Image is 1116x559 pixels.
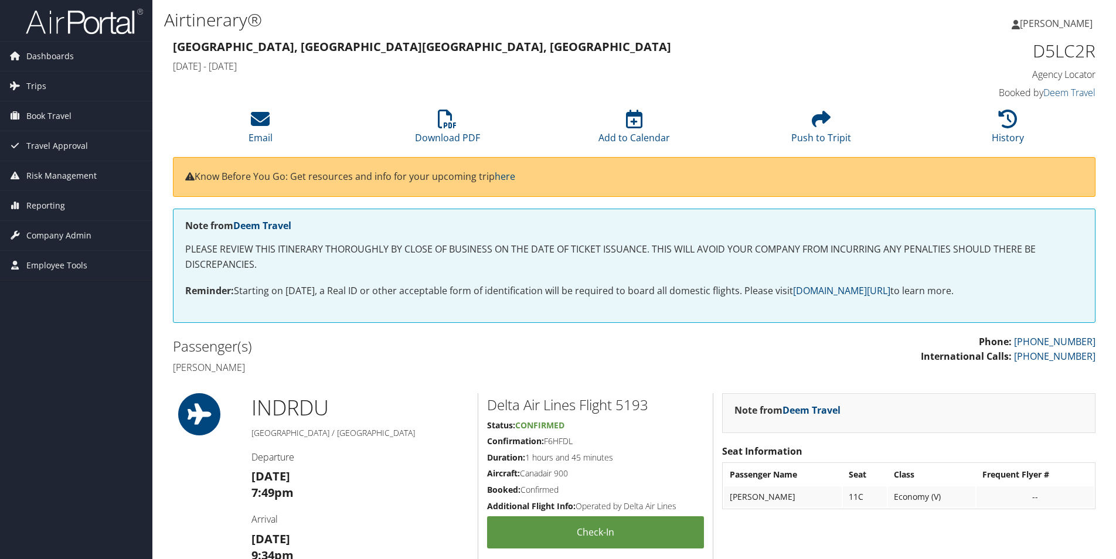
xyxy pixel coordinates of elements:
[724,486,842,507] td: [PERSON_NAME]
[251,468,290,484] strong: [DATE]
[878,86,1095,99] h4: Booked by
[173,60,860,73] h4: [DATE] - [DATE]
[1020,17,1093,30] span: [PERSON_NAME]
[487,452,704,463] h5: 1 hours and 45 minutes
[251,451,469,463] h4: Departure
[791,116,851,144] a: Push to Tripit
[982,492,1088,502] div: --
[26,251,87,280] span: Employee Tools
[487,484,704,496] h5: Confirmed
[793,284,890,297] a: [DOMAIN_NAME][URL]
[251,485,294,500] strong: 7:49pm
[164,8,791,32] h1: Airtinerary®
[1014,335,1095,348] a: [PHONE_NUMBER]
[251,393,469,422] h1: IND RDU
[487,435,544,446] strong: Confirmation:
[185,284,1083,299] p: Starting on [DATE], a Real ID or other acceptable form of identification will be required to boar...
[888,464,975,485] th: Class
[251,531,290,547] strong: [DATE]
[878,39,1095,63] h1: D5LC2R
[26,161,97,190] span: Risk Management
[26,71,46,101] span: Trips
[251,427,469,439] h5: [GEOGRAPHIC_DATA] / [GEOGRAPHIC_DATA]
[26,42,74,71] span: Dashboards
[185,219,291,232] strong: Note from
[173,39,671,54] strong: [GEOGRAPHIC_DATA], [GEOGRAPHIC_DATA] [GEOGRAPHIC_DATA], [GEOGRAPHIC_DATA]
[415,116,480,144] a: Download PDF
[487,468,704,479] h5: Canadair 900
[173,361,625,374] h4: [PERSON_NAME]
[173,336,625,356] h2: Passenger(s)
[1012,6,1104,41] a: [PERSON_NAME]
[26,101,72,131] span: Book Travel
[782,404,841,417] a: Deem Travel
[598,116,670,144] a: Add to Calendar
[487,500,576,512] strong: Additional Flight Info:
[921,350,1012,363] strong: International Calls:
[976,464,1094,485] th: Frequent Flyer #
[487,484,520,495] strong: Booked:
[495,170,515,183] a: here
[515,420,564,431] span: Confirmed
[487,516,704,548] a: Check-in
[1014,350,1095,363] a: [PHONE_NUMBER]
[722,445,802,458] strong: Seat Information
[734,404,841,417] strong: Note from
[26,191,65,220] span: Reporting
[843,464,887,485] th: Seat
[185,169,1083,185] p: Know Before You Go: Get resources and info for your upcoming trip
[878,68,1095,81] h4: Agency Locator
[26,131,88,161] span: Travel Approval
[487,420,515,431] strong: Status:
[185,284,234,297] strong: Reminder:
[26,8,143,35] img: airportal-logo.png
[487,435,704,447] h5: F6HFDL
[487,468,520,479] strong: Aircraft:
[233,219,291,232] a: Deem Travel
[843,486,887,507] td: 11C
[487,395,704,415] h2: Delta Air Lines Flight 5193
[888,486,975,507] td: Economy (V)
[724,464,842,485] th: Passenger Name
[249,116,273,144] a: Email
[487,500,704,512] h5: Operated by Delta Air Lines
[1043,86,1095,99] a: Deem Travel
[26,221,91,250] span: Company Admin
[992,116,1024,144] a: History
[979,335,1012,348] strong: Phone:
[185,242,1083,272] p: PLEASE REVIEW THIS ITINERARY THOROUGHLY BY CLOSE OF BUSINESS ON THE DATE OF TICKET ISSUANCE. THIS...
[251,513,469,526] h4: Arrival
[487,452,525,463] strong: Duration:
